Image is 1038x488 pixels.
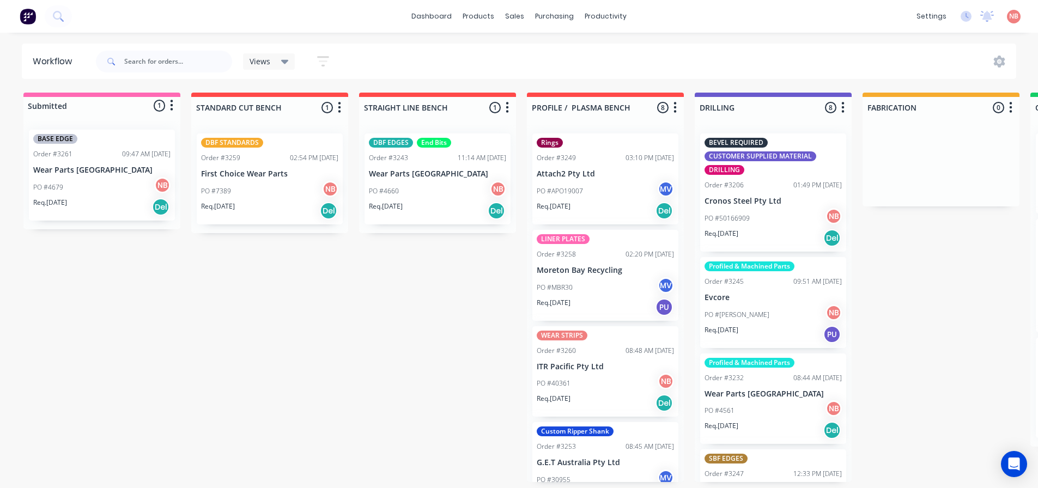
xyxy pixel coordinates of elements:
div: 08:45 AM [DATE] [626,442,674,452]
div: PU [655,298,673,316]
div: Del [655,394,673,412]
div: WEAR STRIPSOrder #326008:48 AM [DATE]ITR Pacific Pty LtdPO #40361NBReq.[DATE]Del [532,326,678,417]
p: Wear Parts [GEOGRAPHIC_DATA] [369,169,506,179]
div: 08:44 AM [DATE] [793,373,842,383]
span: Views [250,56,270,67]
div: MV [658,181,674,197]
div: NB [825,400,842,417]
div: Profiled & Machined Parts [705,358,794,368]
div: NB [154,177,171,193]
div: Order #3261 [33,149,72,159]
div: NB [490,181,506,197]
div: Order #3247 [705,469,744,479]
p: PO #40361 [537,379,570,388]
img: Factory [20,8,36,25]
div: NB [658,373,674,389]
p: First Choice Wear Parts [201,169,338,179]
div: DRILLING [705,165,744,175]
div: CUSTOMER SUPPLIED MATERIAL [705,151,816,161]
p: PO #MBR30 [537,283,573,292]
div: DBF EDGESEnd BitsOrder #324311:14 AM [DATE]Wear Parts [GEOGRAPHIC_DATA]PO #4660NBReq.[DATE]Del [365,133,511,224]
p: PO #50166909 [705,213,750,223]
div: 08:48 AM [DATE] [626,346,674,356]
div: Order #3259 [201,153,240,163]
div: BASE EDGE [33,134,77,144]
input: Search for orders... [124,51,232,72]
p: Wear Parts [GEOGRAPHIC_DATA] [33,166,171,175]
div: MV [658,277,674,294]
p: Req. [DATE] [537,202,570,211]
div: sales [500,8,530,25]
p: PO #[PERSON_NAME] [705,310,769,320]
p: PO #4561 [705,406,735,416]
p: Req. [DATE] [705,325,738,335]
div: Del [320,202,337,219]
div: purchasing [530,8,579,25]
div: 01:49 PM [DATE] [793,180,842,190]
span: NB [1009,11,1018,21]
div: WEAR STRIPS [537,331,587,340]
p: Req. [DATE] [369,202,403,211]
p: PO #APO19007 [537,186,583,196]
p: Req. [DATE] [705,421,738,431]
div: 02:54 PM [DATE] [290,153,338,163]
p: Req. [DATE] [201,202,235,211]
div: 09:51 AM [DATE] [793,277,842,286]
div: Order #3260 [537,346,576,356]
div: DBF STANDARDSOrder #325902:54 PM [DATE]First Choice Wear PartsPO #7389NBReq.[DATE]Del [197,133,343,224]
div: BEVEL REQUIRED [705,138,768,148]
div: Del [655,202,673,219]
div: 03:10 PM [DATE] [626,153,674,163]
p: PO #4679 [33,182,63,192]
div: BASE EDGEOrder #326109:47 AM [DATE]Wear Parts [GEOGRAPHIC_DATA]PO #4679NBReq.[DATE]Del [29,130,175,221]
p: Req. [DATE] [705,229,738,239]
p: Moreton Bay Recycling [537,266,674,275]
div: Open Intercom Messenger [1001,451,1027,477]
div: NB [825,304,842,321]
div: Custom Ripper Shank [537,426,614,436]
div: Profiled & Machined Parts [705,261,794,271]
p: Req. [DATE] [537,394,570,404]
div: DBF STANDARDS [201,138,263,148]
div: LINER PLATESOrder #325802:20 PM [DATE]Moreton Bay RecyclingPO #MBR30MVReq.[DATE]PU [532,230,678,321]
div: products [457,8,500,25]
div: Order #3206 [705,180,744,190]
div: Order #3232 [705,373,744,383]
div: 02:20 PM [DATE] [626,249,674,259]
p: Wear Parts [GEOGRAPHIC_DATA] [705,389,842,399]
div: Order #3243 [369,153,408,163]
div: BEVEL REQUIREDCUSTOMER SUPPLIED MATERIALDRILLINGOrder #320601:49 PM [DATE]Cronos Steel Pty LtdPO ... [700,133,846,252]
div: Del [823,422,841,439]
div: Workflow [33,55,77,68]
p: G.E.T Australia Pty Ltd [537,458,674,467]
div: Order #3245 [705,277,744,286]
p: Req. [DATE] [33,198,67,208]
div: Del [152,198,169,216]
div: Order #3258 [537,249,576,259]
div: NB [322,181,338,197]
div: PU [823,326,841,343]
p: Attach2 Pty Ltd [537,169,674,179]
div: LINER PLATES [537,234,590,244]
p: ITR Pacific Pty Ltd [537,362,674,371]
div: Profiled & Machined PartsOrder #323208:44 AM [DATE]Wear Parts [GEOGRAPHIC_DATA]PO #4561NBReq.[DAT... [700,353,846,444]
div: settings [911,8,952,25]
div: DBF EDGES [369,138,413,148]
div: Order #3253 [537,442,576,452]
div: productivity [579,8,632,25]
div: 09:47 AM [DATE] [122,149,171,159]
p: PO #7389 [201,186,231,196]
p: Cronos Steel Pty Ltd [705,197,842,206]
p: Req. [DATE] [537,298,570,308]
div: Del [488,202,505,219]
p: PO #4660 [369,186,399,196]
div: Rings [537,138,563,148]
div: End Bits [417,138,451,148]
div: SBF EDGES [705,454,748,463]
p: Evcore [705,293,842,302]
div: Profiled & Machined PartsOrder #324509:51 AM [DATE]EvcorePO #[PERSON_NAME]NBReq.[DATE]PU [700,257,846,348]
div: 12:33 PM [DATE] [793,469,842,479]
div: RingsOrder #324903:10 PM [DATE]Attach2 Pty LtdPO #APO19007MVReq.[DATE]Del [532,133,678,224]
a: dashboard [406,8,457,25]
p: PO #30955 [537,475,570,485]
